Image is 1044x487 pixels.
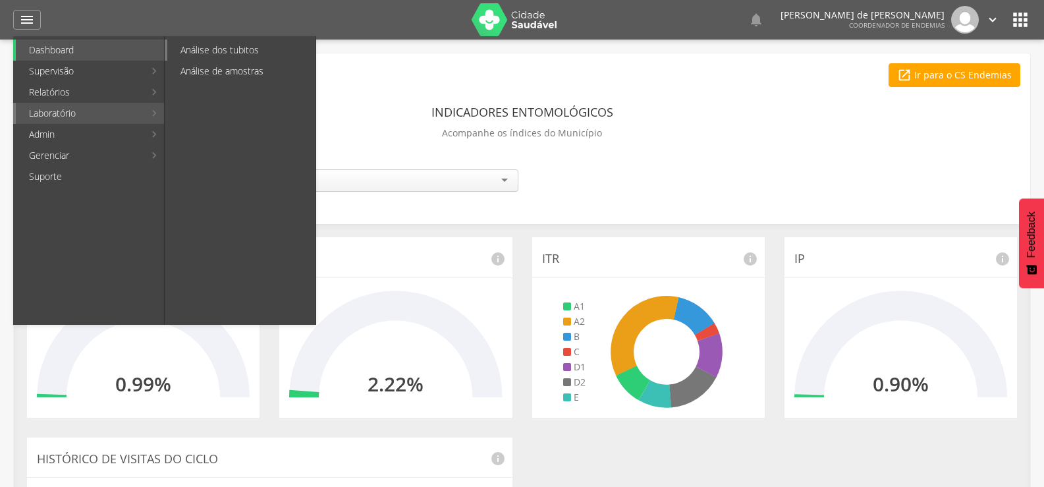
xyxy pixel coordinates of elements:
p: Acompanhe os índices do Município [442,124,602,142]
li: B [563,330,586,343]
i:  [1010,9,1031,30]
p: [PERSON_NAME] de [PERSON_NAME] [781,11,945,20]
li: E [563,391,586,404]
h2: 0.99% [115,373,171,395]
a: Análise de amostras [167,61,316,82]
i: info [490,251,506,267]
a: Gerenciar [16,145,144,166]
a: Admin [16,124,144,145]
i:  [748,12,764,28]
li: D2 [563,376,586,389]
li: A1 [563,300,586,313]
a: Relatórios [16,82,144,103]
header: Indicadores Entomológicos [431,100,613,124]
p: IRP [289,250,502,268]
li: D1 [563,360,586,374]
p: Histórico de Visitas do Ciclo [37,451,503,468]
span: Coordenador de Endemias [849,20,945,30]
p: ITR [542,250,755,268]
a:  [985,6,1000,34]
i: info [742,251,758,267]
i: info [490,451,506,467]
i:  [897,68,912,82]
p: IP [794,250,1007,268]
h2: 2.22% [368,373,424,395]
a: Suporte [16,166,164,187]
i:  [19,12,35,28]
a: Análise dos tubitos [167,40,316,61]
a: Supervisão [16,61,144,82]
i:  [985,13,1000,27]
h2: 0.90% [873,373,929,395]
a:  [13,10,41,30]
a: Ir para o CS Endemias [889,63,1020,87]
button: Feedback - Mostrar pesquisa [1019,198,1044,288]
i: info [995,251,1010,267]
a: Dashboard [16,40,164,61]
li: C [563,345,586,358]
span: Feedback [1026,212,1037,258]
li: A2 [563,315,586,328]
a:  [748,6,764,34]
a: Laboratório [16,103,144,124]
